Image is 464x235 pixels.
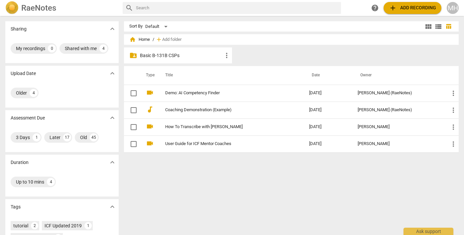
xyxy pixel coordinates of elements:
[141,66,157,85] th: Type
[404,228,453,235] div: Ask support
[371,4,379,12] span: help
[33,133,41,141] div: 1
[107,68,117,78] button: Show more
[156,36,162,43] span: add
[136,3,338,13] input: Search
[304,118,352,135] td: [DATE]
[16,179,44,185] div: Up to 10 mins
[384,2,441,14] button: Upload
[445,23,452,30] span: table_chart
[21,3,56,13] h2: RaeNotes
[389,4,397,12] span: add
[99,44,107,52] div: 4
[157,66,304,85] th: Title
[369,2,381,14] a: Help
[140,52,223,59] p: Basic B-131B CSPs
[16,134,30,141] div: 3 Days
[129,36,136,43] span: home
[304,102,352,118] td: [DATE]
[108,203,116,211] span: expand_more
[5,1,19,15] img: Logo
[11,26,27,33] p: Sharing
[13,222,28,229] div: tutorial
[358,141,439,146] div: [PERSON_NAME]
[358,124,439,129] div: [PERSON_NAME]
[107,202,117,212] button: Show more
[84,222,92,229] div: 1
[80,134,87,141] div: Old
[129,24,143,29] div: Sort By
[358,108,439,113] div: [PERSON_NAME] (RaeNotes)
[165,108,285,113] a: Coaching Demonstration (Example)
[129,51,137,59] span: folder_shared
[125,4,133,12] span: search
[449,123,457,131] span: more_vert
[63,133,71,141] div: 17
[449,140,457,148] span: more_vert
[11,115,45,121] p: Assessment Due
[129,36,150,43] span: Home
[16,45,45,52] div: My recordings
[107,157,117,167] button: Show more
[449,89,457,97] span: more_vert
[11,203,21,210] p: Tags
[443,22,453,32] button: Table view
[65,45,97,52] div: Shared with me
[146,139,154,147] span: videocam
[107,113,117,123] button: Show more
[449,106,457,114] span: more_vert
[145,21,170,32] div: Default
[447,2,459,14] button: MH
[50,134,60,141] div: Later
[11,70,36,77] p: Upload Date
[108,114,116,122] span: expand_more
[162,37,181,42] span: Add folder
[107,24,117,34] button: Show more
[47,178,55,186] div: 4
[108,158,116,166] span: expand_more
[31,222,38,229] div: 2
[146,106,154,114] span: audiotrack
[165,141,285,146] a: User Guide for ICF Mentor Coaches
[433,22,443,32] button: List view
[304,66,352,85] th: Date
[45,222,82,229] div: ICF Updated 2019
[108,69,116,77] span: expand_more
[90,133,98,141] div: 45
[165,124,285,129] a: How To Transcribe with [PERSON_NAME]
[358,91,439,96] div: [PERSON_NAME] (RaeNotes)
[48,44,56,52] div: 0
[423,22,433,32] button: Tile view
[16,90,27,96] div: Older
[304,135,352,152] td: [DATE]
[165,91,285,96] a: Demo: AI Competency Finder
[434,23,442,31] span: view_list
[223,51,231,59] span: more_vert
[424,23,432,31] span: view_module
[146,89,154,97] span: videocam
[5,1,117,15] a: LogoRaeNotes
[11,159,29,166] p: Duration
[389,4,436,12] span: Add recording
[108,25,116,33] span: expand_more
[30,89,38,97] div: 4
[153,37,154,42] span: /
[304,85,352,102] td: [DATE]
[352,66,444,85] th: Owner
[146,122,154,130] span: videocam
